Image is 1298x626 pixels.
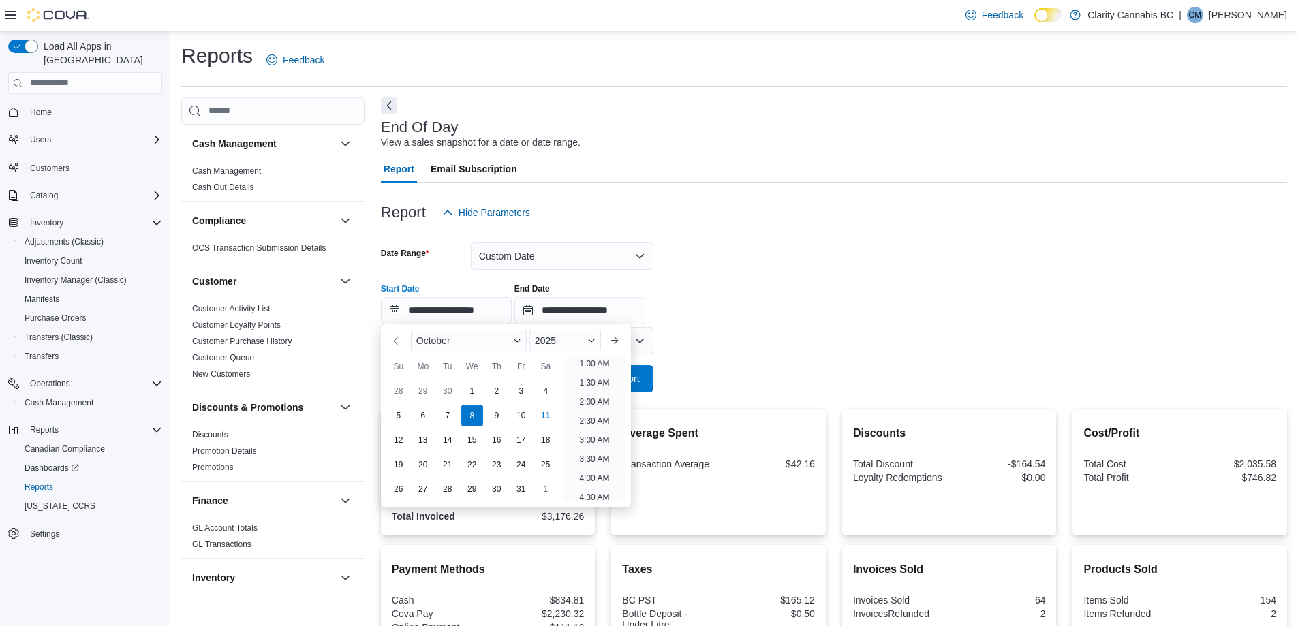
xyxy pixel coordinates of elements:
[535,405,557,426] div: day-11
[25,294,59,304] span: Manifests
[192,214,335,228] button: Compliance
[192,352,254,363] span: Customer Queue
[19,310,92,326] a: Purchase Orders
[19,348,162,364] span: Transfers
[192,494,228,507] h3: Finance
[38,40,162,67] span: Load All Apps in [GEOGRAPHIC_DATA]
[25,104,162,121] span: Home
[19,253,162,269] span: Inventory Count
[3,213,168,232] button: Inventory
[412,454,434,475] div: day-20
[3,186,168,205] button: Catalog
[30,529,59,539] span: Settings
[514,297,645,324] input: Press the down key to open a popover containing a calendar.
[381,248,429,259] label: Date Range
[491,511,584,522] div: $3,176.26
[30,107,52,118] span: Home
[192,462,234,473] span: Promotions
[30,378,70,389] span: Operations
[14,458,168,478] a: Dashboards
[388,429,410,451] div: day-12
[14,478,168,497] button: Reports
[535,478,557,500] div: day-1
[1034,8,1063,22] input: Dark Mode
[853,458,946,469] div: Total Discount
[853,608,946,619] div: InvoicesRefunded
[459,206,530,219] span: Hide Parameters
[1087,7,1173,23] p: Clarity Cannabis BC
[181,163,365,201] div: Cash Management
[181,300,365,388] div: Customer
[30,190,58,201] span: Catalog
[412,478,434,500] div: day-27
[19,329,162,345] span: Transfers (Classic)
[25,187,63,204] button: Catalog
[25,313,87,324] span: Purchase Orders
[412,356,434,377] div: Mo
[25,526,65,542] a: Settings
[392,511,455,522] strong: Total Invoiced
[19,234,109,250] a: Adjustments (Classic)
[192,337,292,346] a: Customer Purchase History
[431,155,517,183] span: Email Subscription
[192,243,326,253] a: OCS Transaction Submission Details
[960,1,1029,29] a: Feedback
[283,53,324,67] span: Feedback
[14,289,168,309] button: Manifests
[574,489,615,505] li: 4:30 AM
[192,494,335,507] button: Finance
[1083,472,1177,483] div: Total Profit
[181,240,365,262] div: Compliance
[853,425,1046,441] h2: Discounts
[535,429,557,451] div: day-18
[14,270,168,289] button: Inventory Manager (Classic)
[192,463,234,472] a: Promotions
[461,454,483,475] div: day-22
[1183,595,1276,606] div: 154
[574,356,615,372] li: 1:00 AM
[510,356,532,377] div: Fr
[337,569,354,586] button: Inventory
[25,159,162,176] span: Customers
[510,478,532,500] div: day-31
[1209,7,1287,23] p: [PERSON_NAME]
[461,429,483,451] div: day-15
[486,478,508,500] div: day-30
[952,458,1045,469] div: -$164.54
[19,460,84,476] a: Dashboards
[25,397,93,408] span: Cash Management
[19,479,162,495] span: Reports
[25,215,162,231] span: Inventory
[192,214,246,228] h3: Compliance
[25,332,93,343] span: Transfers (Classic)
[8,97,162,579] nav: Complex example
[30,217,63,228] span: Inventory
[192,319,281,330] span: Customer Loyalty Points
[192,275,236,288] h3: Customer
[19,310,162,326] span: Purchase Orders
[392,595,485,606] div: Cash
[192,369,250,379] span: New Customers
[3,420,168,439] button: Reports
[192,523,258,533] a: GL Account Totals
[19,441,110,457] a: Canadian Compliance
[634,335,645,346] button: Open list of options
[30,163,69,174] span: Customers
[952,595,1045,606] div: 64
[192,166,261,176] span: Cash Management
[388,478,410,500] div: day-26
[604,330,625,351] button: Next month
[461,380,483,402] div: day-1
[14,232,168,251] button: Adjustments (Classic)
[535,454,557,475] div: day-25
[622,458,715,469] div: Transaction Average
[14,251,168,270] button: Inventory Count
[574,451,615,467] li: 3:30 AM
[181,426,365,481] div: Discounts & Promotions
[3,157,168,177] button: Customers
[192,275,335,288] button: Customer
[3,130,168,149] button: Users
[1183,458,1276,469] div: $2,035.58
[853,561,1046,578] h2: Invoices Sold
